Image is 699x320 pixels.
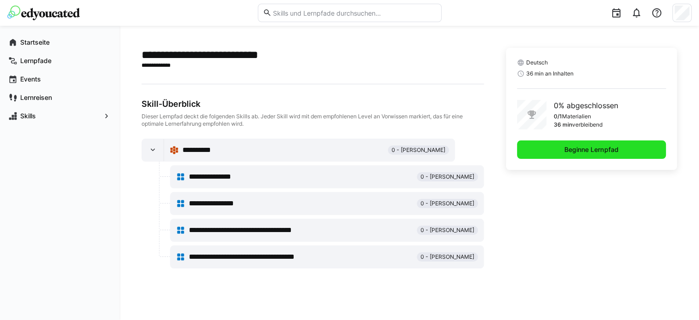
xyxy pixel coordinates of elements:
p: 0/1 [554,113,562,120]
input: Skills und Lernpfade durchsuchen… [272,9,436,17]
div: Skill-Überblick [142,99,484,109]
button: Beginne Lernpfad [517,140,666,159]
div: Dieser Lernpfad deckt die folgenden Skills ab. Jeder Skill wird mit dem empfohlenen Level an Vorw... [142,113,484,128]
span: 36 min an Inhalten [526,70,574,77]
span: 0 - [PERSON_NAME] [421,200,474,207]
p: 36 min [554,121,572,128]
p: verbleibend [572,121,602,128]
p: 0% abgeschlossen [554,100,618,111]
span: 0 - [PERSON_NAME] [421,173,474,180]
span: 0 - [PERSON_NAME] [421,227,474,234]
span: Deutsch [526,59,548,66]
p: Materialien [562,113,591,120]
span: 0 - [PERSON_NAME] [392,146,445,154]
span: 0 - [PERSON_NAME] [421,253,474,261]
span: Beginne Lernpfad [563,145,619,154]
